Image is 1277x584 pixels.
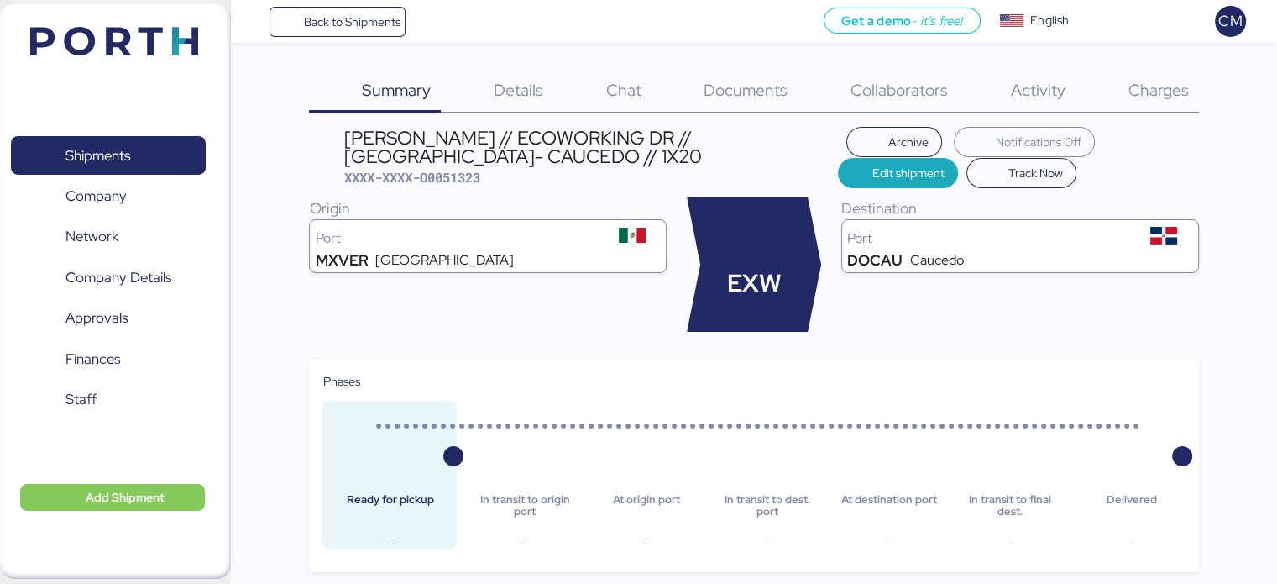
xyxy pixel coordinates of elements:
div: English [1030,12,1069,29]
div: At destination port [835,494,943,518]
span: EXW [727,266,782,302]
div: Phases [322,372,1185,391]
div: [GEOGRAPHIC_DATA] [375,254,514,267]
a: Finances [11,340,206,379]
span: Collaborators [850,79,948,101]
span: CM [1218,10,1242,32]
a: Network [11,218,206,256]
div: Ready for pickup [336,494,443,518]
span: Edit shipment [872,163,945,183]
div: - [336,529,443,549]
div: In transit to origin port [471,494,578,518]
span: Documents [704,79,788,101]
div: Caucedo [910,254,964,267]
span: XXXX-XXXX-O0051323 [344,169,480,186]
div: - [471,529,578,549]
div: At origin port [592,494,699,518]
button: Notifications Off [954,127,1095,157]
span: Track Now [1008,163,1063,183]
div: - [714,529,821,549]
a: Shipments [11,136,206,175]
div: Port [847,232,1135,245]
div: - [1078,529,1185,549]
button: Edit shipment [838,158,958,188]
span: Finances [65,347,120,371]
div: [PERSON_NAME] // ECOWORKING DR // [GEOGRAPHIC_DATA]- CAUCEDO // 1X20 [344,129,838,166]
a: Back to Shipments [270,7,406,37]
span: Network [65,224,118,249]
span: Summary [362,79,431,101]
div: Origin [309,197,667,219]
span: Details [494,79,543,101]
div: - [835,529,943,549]
div: MXVER [315,254,368,267]
div: Port [315,232,603,245]
button: Add Shipment [20,484,205,511]
div: Delivered [1078,494,1185,518]
span: Approvals [65,306,128,330]
span: Shipments [65,144,130,168]
span: Activity [1011,79,1065,101]
span: Company [65,184,127,208]
a: Staff [11,381,206,419]
span: Charges [1128,79,1188,101]
div: DOCAU [847,254,903,267]
span: Staff [65,387,97,412]
div: Destination [841,197,1199,219]
span: Chat [605,79,641,101]
div: In transit to dest. port [714,494,821,518]
button: Track Now [966,158,1076,188]
a: Company [11,177,206,216]
span: Company Details [65,266,171,290]
button: Archive [846,127,942,157]
span: Archive [888,132,929,152]
span: Notifications Off [996,132,1081,152]
a: Approvals [11,299,206,338]
div: - [592,529,699,549]
span: Back to Shipments [303,12,400,32]
span: Add Shipment [86,487,165,508]
a: Company Details [11,259,206,297]
div: In transit to final dest. [956,494,1064,518]
button: Menu [241,8,270,36]
div: - [956,529,1064,549]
